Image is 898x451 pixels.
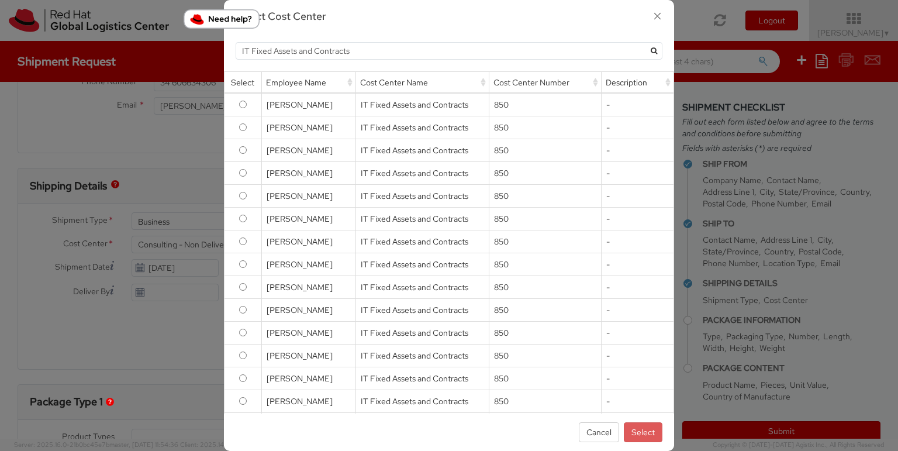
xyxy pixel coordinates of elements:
[261,276,355,299] td: [PERSON_NAME]
[579,422,619,442] button: Cancel
[261,162,355,185] td: [PERSON_NAME]
[489,253,601,276] td: 850
[262,72,355,92] div: Employee Name
[261,208,355,230] td: [PERSON_NAME]
[261,139,355,162] td: [PERSON_NAME]
[261,299,355,322] td: [PERSON_NAME]
[489,72,601,92] div: Cost Center Number
[261,116,355,139] td: [PERSON_NAME]
[261,367,355,390] td: [PERSON_NAME]
[184,9,260,29] button: Need help?
[261,390,355,413] td: [PERSON_NAME]
[489,367,601,390] td: 850
[355,413,489,436] td: IT Fixed Assets and Contracts
[489,390,601,413] td: 850
[355,208,489,230] td: IT Fixed Assets and Contracts
[601,185,674,208] td: -
[355,390,489,413] td: IT Fixed Assets and Contracts
[601,299,674,322] td: -
[489,185,601,208] td: 850
[489,93,601,116] td: 850
[601,162,674,185] td: -
[489,116,601,139] td: 850
[489,345,601,367] td: 850
[355,345,489,367] td: IT Fixed Assets and Contracts
[355,185,489,208] td: IT Fixed Assets and Contracts
[489,230,601,253] td: 850
[601,413,674,436] td: -
[355,322,489,345] td: IT Fixed Assets and Contracts
[489,162,601,185] td: 850
[601,390,674,413] td: -
[355,162,489,185] td: IT Fixed Assets and Contracts
[356,72,489,92] div: Cost Center Name
[261,93,355,116] td: [PERSON_NAME]
[601,322,674,345] td: -
[261,345,355,367] td: [PERSON_NAME]
[601,93,674,116] td: -
[355,299,489,322] td: IT Fixed Assets and Contracts
[602,72,674,92] div: Description
[489,322,601,345] td: 850
[355,253,489,276] td: IT Fixed Assets and Contracts
[261,230,355,253] td: [PERSON_NAME]
[236,42,662,60] input: Search by Employee Name, Cost Center Number…
[601,208,674,230] td: -
[601,230,674,253] td: -
[489,276,601,299] td: 850
[355,139,489,162] td: IT Fixed Assets and Contracts
[261,185,355,208] td: [PERSON_NAME]
[624,422,662,442] button: Select
[224,72,261,92] div: Select
[355,276,489,299] td: IT Fixed Assets and Contracts
[261,253,355,276] td: [PERSON_NAME]
[601,367,674,390] td: -
[601,345,674,367] td: -
[355,367,489,390] td: IT Fixed Assets and Contracts
[601,116,674,139] td: -
[261,413,355,436] td: [PERSON_NAME]
[601,139,674,162] td: -
[601,253,674,276] td: -
[355,93,489,116] td: IT Fixed Assets and Contracts
[489,208,601,230] td: 850
[489,299,601,322] td: 850
[236,9,662,24] h3: Select Cost Center
[489,413,601,436] td: 850
[355,116,489,139] td: IT Fixed Assets and Contracts
[355,230,489,253] td: IT Fixed Assets and Contracts
[601,276,674,299] td: -
[261,322,355,345] td: [PERSON_NAME]
[489,139,601,162] td: 850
